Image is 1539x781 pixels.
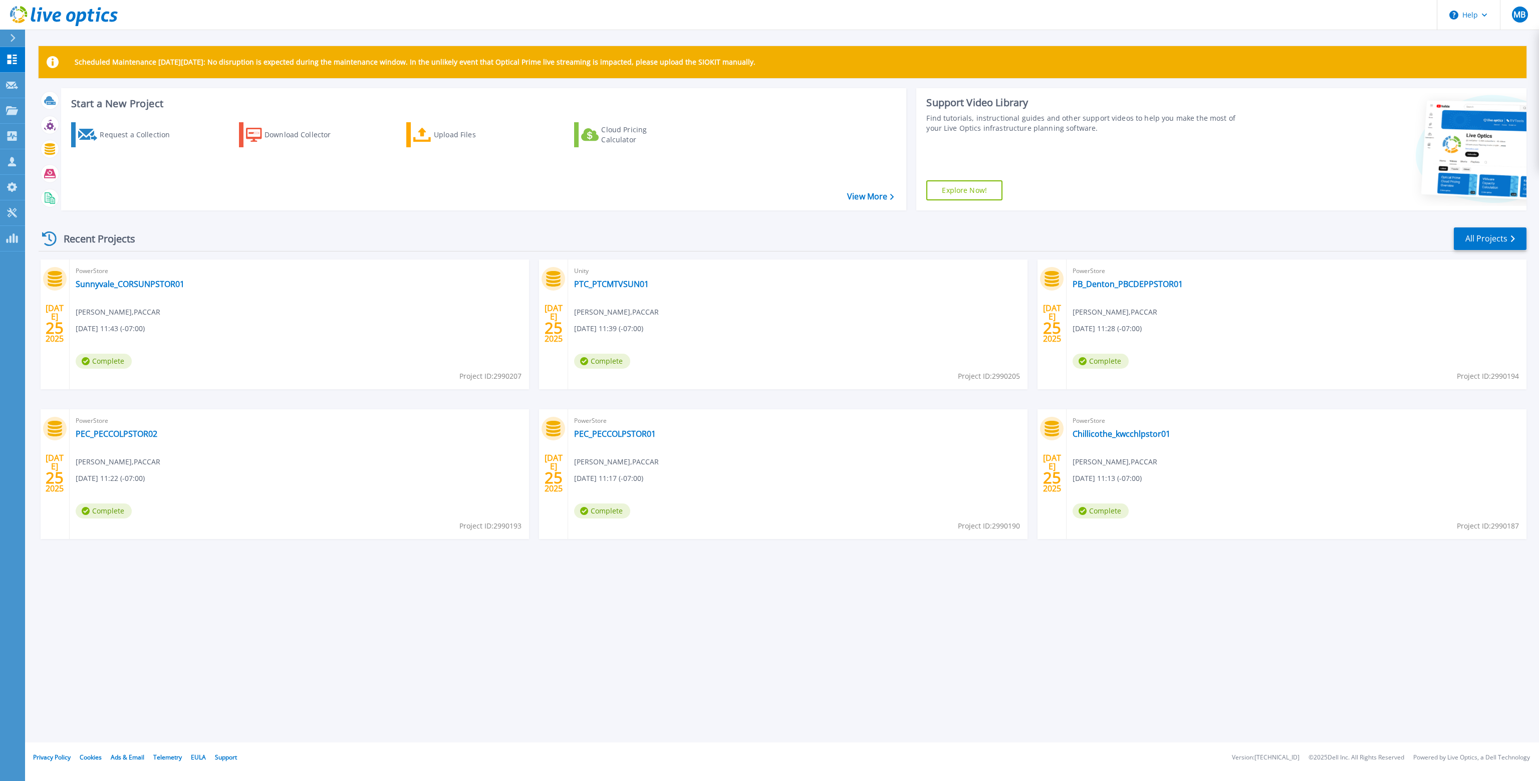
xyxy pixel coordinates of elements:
span: [DATE] 11:22 (-07:00) [76,473,145,484]
span: [PERSON_NAME] , PACCAR [76,456,160,467]
li: Version: [TECHNICAL_ID] [1232,754,1300,761]
span: PowerStore [1073,415,1520,426]
span: PowerStore [76,415,523,426]
span: PowerStore [1073,266,1520,277]
div: Cloud Pricing Calculator [601,125,681,145]
span: Complete [574,503,630,518]
div: [DATE] 2025 [45,305,64,342]
div: [DATE] 2025 [544,305,563,342]
div: Support Video Library [926,96,1244,109]
div: Find tutorials, instructional guides and other support videos to help you make the most of your L... [926,113,1244,133]
a: Privacy Policy [33,753,71,761]
span: Project ID: 2990187 [1457,520,1519,532]
a: PB_Denton_PBCDEPPSTOR01 [1073,279,1183,289]
a: Cloud Pricing Calculator [574,122,686,147]
span: Complete [574,354,630,369]
a: Cookies [80,753,102,761]
a: PTC_PTCMTVSUN01 [574,279,649,289]
div: Recent Projects [39,226,149,251]
a: Chillicothe_kwcchlpstor01 [1073,429,1170,439]
a: All Projects [1454,227,1526,250]
div: [DATE] 2025 [544,455,563,491]
span: PowerStore [574,415,1021,426]
span: Complete [1073,354,1129,369]
span: [DATE] 11:13 (-07:00) [1073,473,1142,484]
div: [DATE] 2025 [1043,455,1062,491]
a: Request a Collection [71,122,183,147]
li: © 2025 Dell Inc. All Rights Reserved [1309,754,1404,761]
span: 25 [46,473,64,482]
span: [PERSON_NAME] , PACCAR [1073,456,1157,467]
span: Unity [574,266,1021,277]
a: Upload Files [406,122,518,147]
li: Powered by Live Optics, a Dell Technology [1413,754,1530,761]
p: Scheduled Maintenance [DATE][DATE]: No disruption is expected during the maintenance window. In t... [75,58,755,66]
span: [PERSON_NAME] , PACCAR [574,456,659,467]
a: EULA [191,753,206,761]
span: [PERSON_NAME] , PACCAR [76,307,160,318]
span: 25 [46,324,64,332]
span: Complete [76,354,132,369]
span: [DATE] 11:28 (-07:00) [1073,323,1142,334]
span: 25 [1043,473,1061,482]
span: 25 [545,473,563,482]
span: Project ID: 2990205 [958,371,1020,382]
span: Complete [1073,503,1129,518]
span: [DATE] 11:43 (-07:00) [76,323,145,334]
a: View More [847,192,894,201]
span: [PERSON_NAME] , PACCAR [1073,307,1157,318]
span: Project ID: 2990194 [1457,371,1519,382]
span: PowerStore [76,266,523,277]
a: Explore Now! [926,180,1002,200]
span: 25 [1043,324,1061,332]
a: Ads & Email [111,753,144,761]
span: MB [1513,11,1525,19]
span: [PERSON_NAME] , PACCAR [574,307,659,318]
a: Support [215,753,237,761]
a: Sunnyvale_CORSUNPSTOR01 [76,279,184,289]
div: Download Collector [265,125,345,145]
span: 25 [545,324,563,332]
div: Upload Files [434,125,514,145]
span: Complete [76,503,132,518]
span: Project ID: 2990193 [459,520,522,532]
span: [DATE] 11:39 (-07:00) [574,323,643,334]
div: [DATE] 2025 [1043,305,1062,342]
span: Project ID: 2990207 [459,371,522,382]
span: Project ID: 2990190 [958,520,1020,532]
a: PEC_PECCOLPSTOR01 [574,429,656,439]
div: Request a Collection [100,125,180,145]
a: Download Collector [239,122,351,147]
h3: Start a New Project [71,98,894,109]
span: [DATE] 11:17 (-07:00) [574,473,643,484]
div: [DATE] 2025 [45,455,64,491]
a: Telemetry [153,753,182,761]
a: PEC_PECCOLPSTOR02 [76,429,157,439]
